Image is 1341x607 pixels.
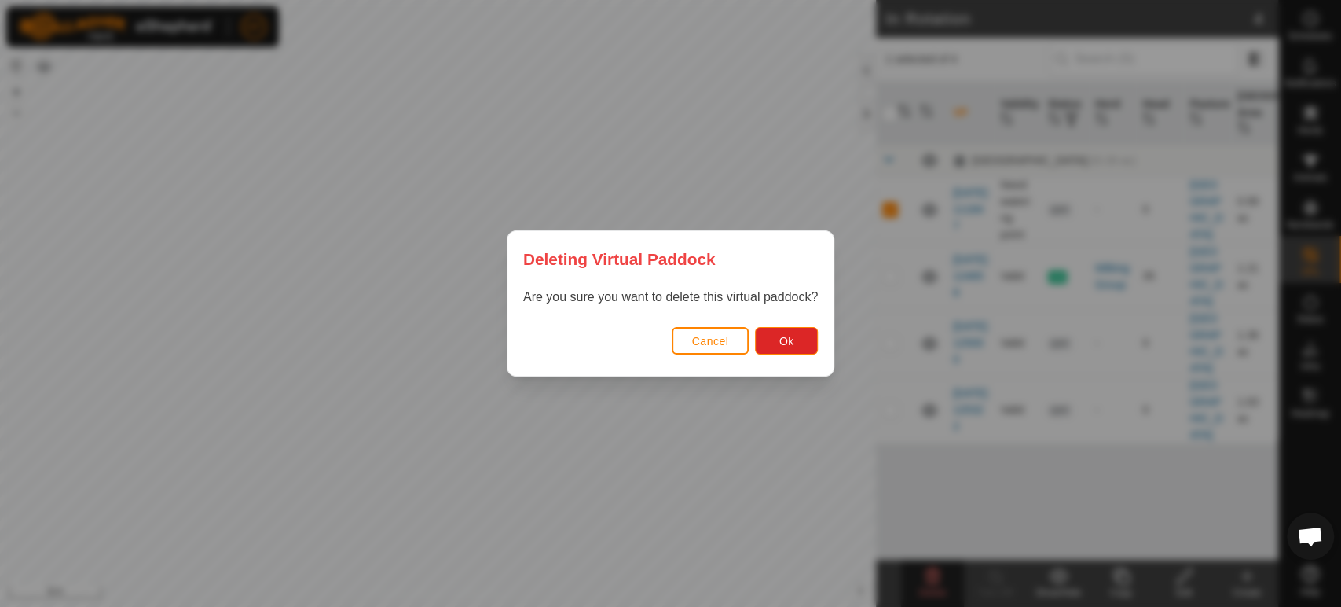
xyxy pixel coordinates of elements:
[1287,513,1334,560] div: Open chat
[523,247,716,271] span: Deleting Virtual Paddock
[779,335,794,348] span: Ok
[755,327,818,355] button: Ok
[523,288,818,307] p: Are you sure you want to delete this virtual paddock?
[672,327,749,355] button: Cancel
[692,335,729,348] span: Cancel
